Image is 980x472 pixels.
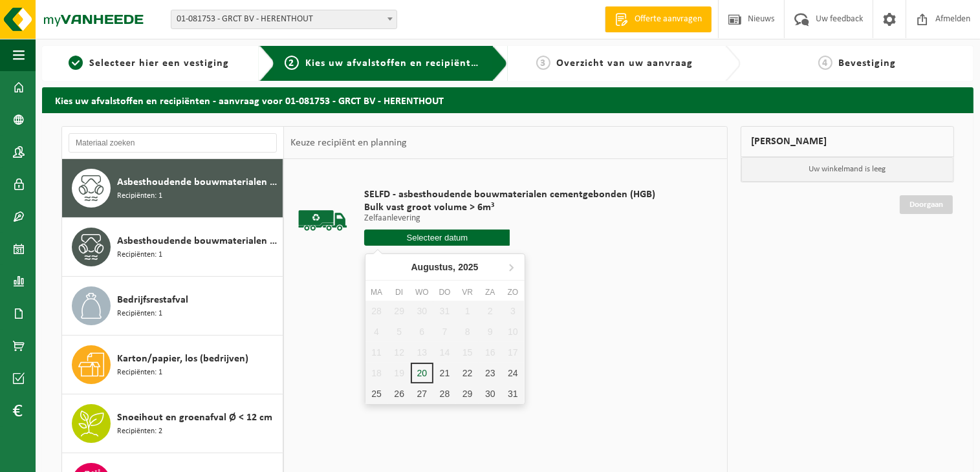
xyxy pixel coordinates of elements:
[501,383,524,404] div: 31
[433,383,456,404] div: 28
[456,363,479,383] div: 22
[284,127,413,159] div: Keuze recipiënt en planning
[117,425,162,438] span: Recipiënten: 2
[62,394,283,453] button: Snoeihout en groenafval Ø < 12 cm Recipiënten: 2
[433,363,456,383] div: 21
[69,56,83,70] span: 1
[117,367,162,379] span: Recipiënten: 1
[62,159,283,218] button: Asbesthoudende bouwmaterialen cementgebonden (hechtgebonden) Recipiënten: 1
[388,286,411,299] div: di
[117,190,162,202] span: Recipiënten: 1
[62,336,283,394] button: Karton/papier, los (bedrijven) Recipiënten: 1
[605,6,712,32] a: Offerte aanvragen
[479,383,501,404] div: 30
[117,175,279,190] span: Asbesthoudende bouwmaterialen cementgebonden (hechtgebonden)
[839,58,897,69] span: Bevestiging
[364,188,655,201] span: SELFD - asbesthoudende bouwmaterialen cementgebonden (HGB)
[364,201,655,214] span: Bulk vast groot volume > 6m³
[818,56,833,70] span: 4
[479,286,501,299] div: za
[364,214,655,223] p: Zelfaanlevering
[49,56,249,71] a: 1Selecteer hier een vestiging
[900,195,953,214] a: Doorgaan
[411,286,433,299] div: wo
[388,383,411,404] div: 26
[458,263,478,272] i: 2025
[117,292,188,308] span: Bedrijfsrestafval
[501,286,524,299] div: zo
[433,286,456,299] div: do
[117,410,272,425] span: Snoeihout en groenafval Ø < 12 cm
[411,383,433,404] div: 27
[365,383,388,404] div: 25
[741,157,953,182] p: Uw winkelmand is leeg
[171,10,397,28] span: 01-081753 - GRCT BV - HERENTHOUT
[42,87,974,113] h2: Kies uw afvalstoffen en recipiënten - aanvraag voor 01-081753 - GRCT BV - HERENTHOUT
[305,58,483,69] span: Kies uw afvalstoffen en recipiënten
[117,308,162,320] span: Recipiënten: 1
[62,277,283,336] button: Bedrijfsrestafval Recipiënten: 1
[741,126,954,157] div: [PERSON_NAME]
[501,363,524,383] div: 24
[364,230,510,246] input: Selecteer datum
[285,56,299,70] span: 2
[171,10,397,29] span: 01-081753 - GRCT BV - HERENTHOUT
[117,351,248,367] span: Karton/papier, los (bedrijven)
[117,249,162,261] span: Recipiënten: 1
[69,133,277,153] input: Materiaal zoeken
[456,383,479,404] div: 29
[365,286,388,299] div: ma
[479,363,501,383] div: 23
[62,218,283,277] button: Asbesthoudende bouwmaterialen cementgebonden met isolatie(hechtgebonden) Recipiënten: 1
[406,257,484,277] div: Augustus,
[89,58,229,69] span: Selecteer hier een vestiging
[557,58,693,69] span: Overzicht van uw aanvraag
[411,363,433,383] div: 20
[631,13,705,26] span: Offerte aanvragen
[117,233,279,249] span: Asbesthoudende bouwmaterialen cementgebonden met isolatie(hechtgebonden)
[536,56,550,70] span: 3
[456,286,479,299] div: vr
